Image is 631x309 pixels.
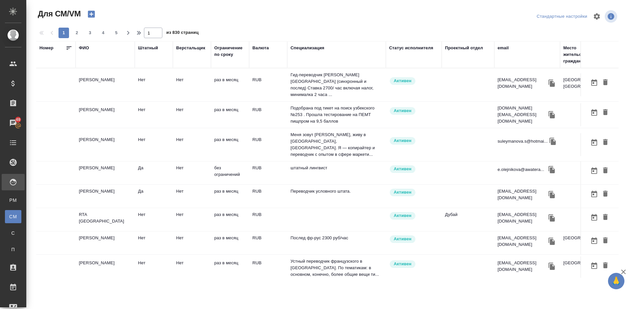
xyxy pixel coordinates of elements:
div: Место жительства(Город), гражданство [563,45,616,64]
div: Рядовой исполнитель: назначай с учетом рейтинга [389,260,438,269]
button: Скопировать [547,190,557,200]
button: Открыть календарь загрузки [589,107,600,119]
div: split button [535,12,589,22]
td: раз в месяц [211,73,249,96]
td: раз в месяц [211,231,249,254]
button: 3 [85,28,95,38]
td: [GEOGRAPHIC_DATA] [560,231,619,254]
button: Скопировать [547,78,557,88]
p: Активен [394,137,411,144]
td: [GEOGRAPHIC_DATA] [560,256,619,279]
p: [EMAIL_ADDRESS][DOMAIN_NAME] [498,260,547,273]
div: Рядовой исполнитель: назначай с учетом рейтинга [389,165,438,174]
p: Активен [394,189,411,196]
button: 🙏 [608,273,624,289]
div: Статус исполнителя [389,45,433,51]
td: Нет [173,208,211,231]
p: Активен [394,107,411,114]
td: [GEOGRAPHIC_DATA], [GEOGRAPHIC_DATA] [560,73,619,96]
span: Посмотреть информацию [605,10,619,23]
div: Рядовой исполнитель: назначай с учетом рейтинга [389,235,438,244]
td: [PERSON_NAME] [76,231,135,254]
td: Нет [135,256,173,279]
span: PM [8,197,18,203]
p: Гид-переводчик [PERSON_NAME] [GEOGRAPHIC_DATA] (синхронный и послед) Ставка 2700/ час включая нал... [291,72,383,98]
p: Активен [394,261,411,267]
td: Нет [173,73,211,96]
div: Рядовой исполнитель: назначай с учетом рейтинга [389,107,438,115]
button: Скопировать [547,236,557,246]
td: Нет [173,256,211,279]
div: Рядовой исполнитель: назначай с учетом рейтинга [389,77,438,85]
td: Нет [173,231,211,254]
span: П [8,246,18,253]
span: 🙏 [611,274,622,288]
button: Удалить [600,260,611,272]
td: раз в месяц [211,208,249,231]
td: Да [135,185,173,208]
td: Нет [173,185,211,208]
button: Открыть календарь загрузки [589,211,600,224]
button: Открыть календарь загрузки [589,260,600,272]
td: RUB [249,103,287,126]
span: 49 [12,116,24,123]
div: ФИО [79,45,89,51]
div: Валюта [252,45,269,51]
button: Открыть календарь загрузки [589,188,600,200]
span: Настроить таблицу [589,9,605,24]
button: Скопировать [547,213,557,223]
a: 49 [2,115,25,131]
td: раз в месяц [211,133,249,156]
div: Ограничение по сроку [214,45,246,58]
td: RUB [249,185,287,208]
td: RUB [249,133,287,156]
td: раз в месяц [211,103,249,126]
p: Активен [394,166,411,172]
button: Создать [83,9,99,20]
span: 4 [98,30,108,36]
td: Нет [135,231,173,254]
div: Штатный [138,45,158,51]
td: [PERSON_NAME] [76,73,135,96]
td: раз в месяц [211,256,249,279]
td: RUB [249,208,287,231]
td: без ограничений [211,161,249,184]
span: 3 [85,30,95,36]
p: [EMAIL_ADDRESS][DOMAIN_NAME] [498,77,547,90]
p: [EMAIL_ADDRESS][DOMAIN_NAME] [498,235,547,248]
td: RUB [249,161,287,184]
button: Открыть календарь загрузки [589,77,600,89]
td: Нет [173,103,211,126]
span: из 830 страниц [166,29,199,38]
td: [PERSON_NAME] [76,103,135,126]
td: RTA [GEOGRAPHIC_DATA] [76,208,135,231]
button: Удалить [600,211,611,224]
td: [PERSON_NAME] [76,161,135,184]
p: Активен [394,78,411,84]
td: Да [135,161,173,184]
p: штатный лингвист [291,165,383,171]
td: Нет [135,73,173,96]
span: С [8,230,18,236]
button: Открыть календарь загрузки [589,235,600,247]
button: Удалить [600,107,611,119]
td: Нет [135,103,173,126]
div: email [498,45,509,51]
div: Рядовой исполнитель: назначай с учетом рейтинга [389,136,438,145]
td: Нет [173,161,211,184]
span: 2 [72,30,82,36]
p: Устный переводчик французского в [GEOGRAPHIC_DATA]. По тематикам: в основном, конечно, более общи... [291,258,383,278]
button: Удалить [600,235,611,247]
button: Открыть календарь загрузки [589,165,600,177]
button: Скопировать [548,136,558,146]
button: 4 [98,28,108,38]
p: e.olejnikova@awatera... [498,166,544,173]
p: [EMAIL_ADDRESS][DOMAIN_NAME] [498,211,547,225]
p: [EMAIL_ADDRESS][DOMAIN_NAME] [498,188,547,201]
div: Верстальщик [176,45,205,51]
td: раз в месяц [211,185,249,208]
p: Подобрана под тикет на поиск узбекского №253 . Прошла тестирование на ПЕМТ пищпром на 9,5 баллов [291,105,383,125]
p: Активен [394,236,411,242]
button: Скопировать [547,261,557,271]
div: Рядовой исполнитель: назначай с учетом рейтинга [389,188,438,197]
